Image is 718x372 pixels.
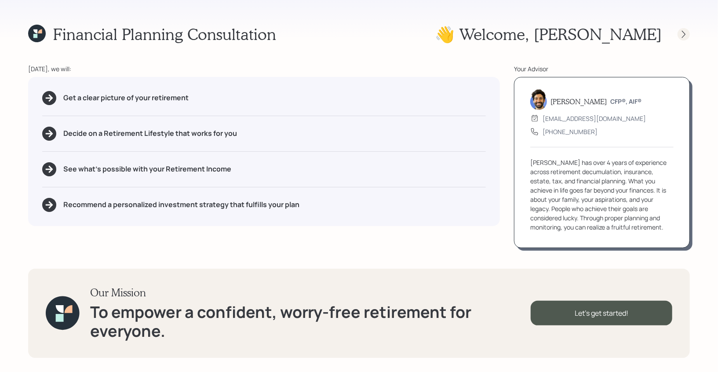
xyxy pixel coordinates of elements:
[435,25,662,44] h1: 👋 Welcome , [PERSON_NAME]
[28,64,500,73] div: [DATE], we will:
[543,127,598,136] div: [PHONE_NUMBER]
[514,64,690,73] div: Your Advisor
[53,25,276,44] h1: Financial Planning Consultation
[530,89,547,110] img: eric-schwartz-headshot.png
[90,286,531,299] h3: Our Mission
[63,129,237,138] h5: Decide on a Retirement Lifestyle that works for you
[530,158,674,232] div: [PERSON_NAME] has over 4 years of experience across retirement decumulation, insurance, estate, t...
[543,114,646,123] div: [EMAIL_ADDRESS][DOMAIN_NAME]
[90,303,531,340] h1: To empower a confident, worry-free retirement for everyone.
[610,98,641,106] h6: CFP®, AIF®
[63,201,299,209] h5: Recommend a personalized investment strategy that fulfills your plan
[63,94,189,102] h5: Get a clear picture of your retirement
[531,301,672,325] div: Let's get started!
[550,97,607,106] h5: [PERSON_NAME]
[63,165,231,173] h5: See what's possible with your Retirement Income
